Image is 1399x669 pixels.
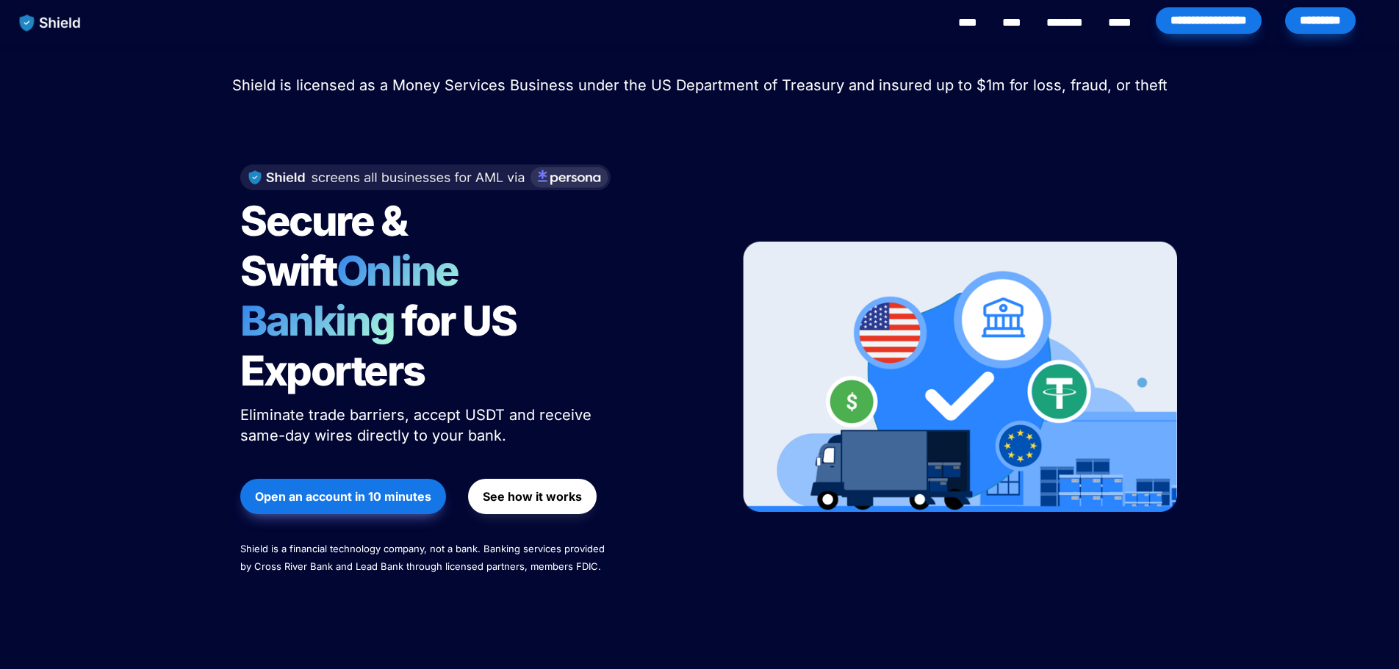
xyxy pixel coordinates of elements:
[483,489,582,504] strong: See how it works
[468,471,597,521] a: See how it works
[240,196,414,296] span: Secure & Swift
[12,7,88,38] img: website logo
[240,471,446,521] a: Open an account in 10 minutes
[468,479,597,514] button: See how it works
[232,76,1168,94] span: Shield is licensed as a Money Services Business under the US Department of Treasury and insured u...
[240,479,446,514] button: Open an account in 10 minutes
[240,246,473,346] span: Online Banking
[240,406,596,444] span: Eliminate trade barriers, accept USDT and receive same-day wires directly to your bank.
[255,489,431,504] strong: Open an account in 10 minutes
[240,543,608,572] span: Shield is a financial technology company, not a bank. Banking services provided by Cross River Ba...
[240,296,523,396] span: for US Exporters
